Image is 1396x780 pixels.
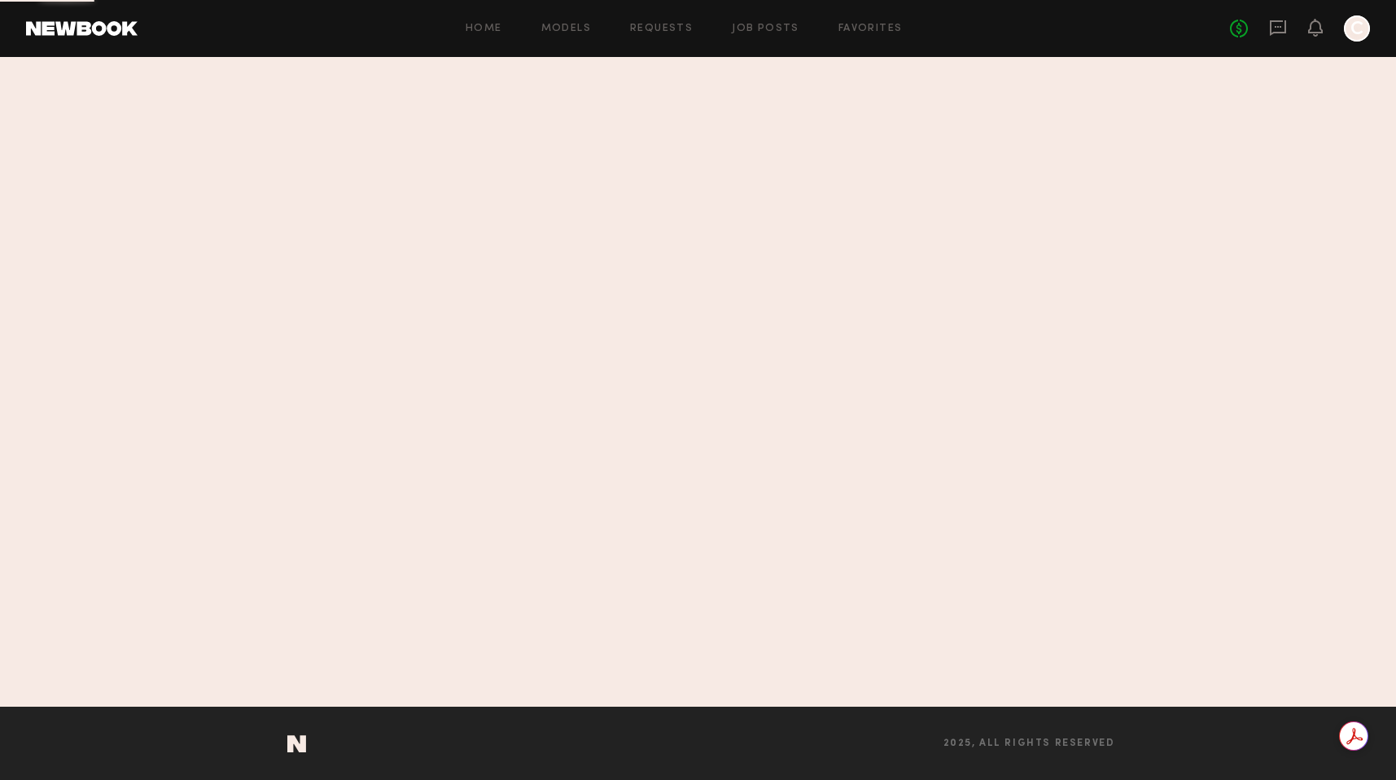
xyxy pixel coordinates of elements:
[732,24,799,34] a: Job Posts
[630,24,693,34] a: Requests
[838,24,903,34] a: Favorites
[541,24,591,34] a: Models
[1344,15,1370,42] a: C
[943,738,1115,749] span: 2025, all rights reserved
[466,24,502,34] a: Home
